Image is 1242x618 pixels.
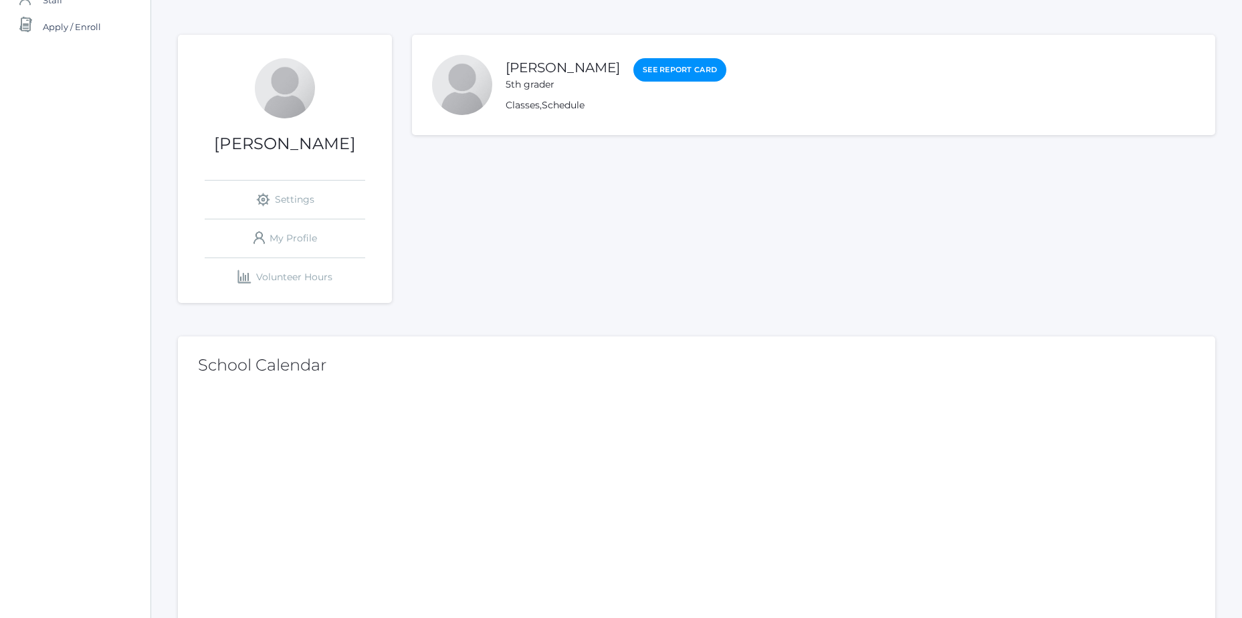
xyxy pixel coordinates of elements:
div: , [506,98,726,112]
div: Pauline Harris [432,55,492,115]
a: Volunteer Hours [205,258,365,296]
a: My Profile [205,219,365,257]
h2: School Calendar [198,356,1195,374]
a: [PERSON_NAME] [506,60,620,76]
a: Settings [205,181,365,219]
div: 5th grader [506,78,620,92]
div: Pauline Harris [255,58,315,118]
h1: [PERSON_NAME] [178,135,392,152]
a: See Report Card [633,58,726,82]
a: Schedule [542,99,585,111]
a: Classes [506,99,540,111]
span: Apply / Enroll [43,13,101,40]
